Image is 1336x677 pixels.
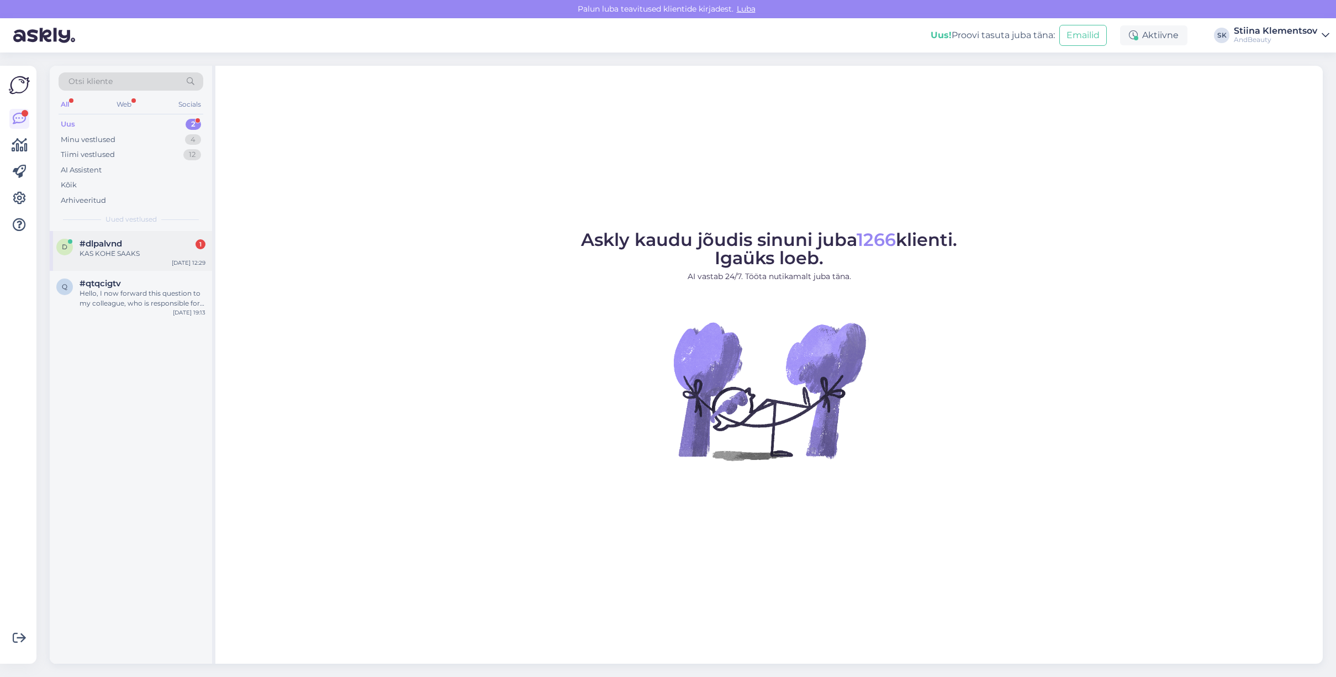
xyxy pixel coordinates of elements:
[1059,25,1107,46] button: Emailid
[173,308,205,317] div: [DATE] 19:13
[185,134,201,145] div: 4
[176,97,203,112] div: Socials
[733,4,759,14] span: Luba
[80,288,205,308] div: Hello, I now forward this question to my colleague, who is responsible for this. The reply will b...
[62,243,67,251] span: d
[931,30,952,40] b: Uus!
[1214,28,1229,43] div: SK
[1120,25,1187,45] div: Aktiivne
[1234,27,1329,44] a: Stiina KlementsovAndBeauty
[670,291,869,490] img: No Chat active
[183,149,201,160] div: 12
[61,149,115,160] div: Tiimi vestlused
[68,76,113,87] span: Otsi kliente
[857,229,896,250] span: 1266
[80,239,122,249] span: #dlpalvnd
[581,271,957,282] p: AI vastab 24/7. Tööta nutikamalt juba täna.
[1234,35,1317,44] div: AndBeauty
[80,249,205,259] div: KAS KOHE SAAKS
[196,239,205,249] div: 1
[61,119,75,130] div: Uus
[61,180,77,191] div: Kõik
[1234,27,1317,35] div: Stiina Klementsov
[581,229,957,269] span: Askly kaudu jõudis sinuni juba klienti. Igaüks loeb.
[9,75,30,96] img: Askly Logo
[61,195,106,206] div: Arhiveeritud
[114,97,134,112] div: Web
[931,29,1055,42] div: Proovi tasuta juba täna:
[186,119,201,130] div: 2
[172,259,205,267] div: [DATE] 12:29
[105,214,157,224] span: Uued vestlused
[59,97,71,112] div: All
[62,282,67,291] span: q
[80,279,121,288] span: #qtqcigtv
[61,165,102,176] div: AI Assistent
[61,134,115,145] div: Minu vestlused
